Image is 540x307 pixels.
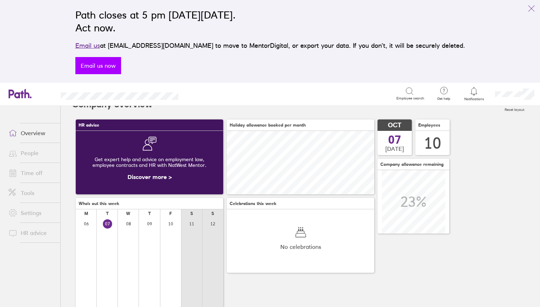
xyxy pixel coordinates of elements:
[75,9,465,34] h2: Path closes at 5 pm [DATE][DATE]. Act now.
[126,211,130,216] div: W
[380,162,444,167] span: Company allowance remaining
[3,226,60,240] a: HR advice
[3,146,60,160] a: People
[230,201,276,206] span: Celebrations this week
[418,123,440,128] span: Employees
[3,126,60,140] a: Overview
[500,106,529,112] label: Reset layout
[127,173,172,180] a: Discover more >
[280,244,321,250] span: No celebrations
[75,41,465,51] p: at [EMAIL_ADDRESS][DOMAIN_NAME] to move to MentorDigital, or export your data. If you don’t, it w...
[81,151,217,174] div: Get expert help and advice on employment law, employee contracts and HR with NatWest Mentor.
[388,134,401,145] span: 07
[385,145,404,152] span: [DATE]
[84,211,88,216] div: M
[106,211,109,216] div: T
[3,206,60,220] a: Settings
[424,134,441,152] div: 10
[3,166,60,180] a: Time off
[75,57,121,74] a: Email us now
[79,123,99,128] span: HR advice
[190,211,193,216] div: S
[230,123,306,128] span: Holiday allowance booked per month
[148,211,151,216] div: T
[462,97,486,101] span: Notifications
[197,90,216,97] div: Search
[388,122,401,129] span: OCT
[3,186,60,200] a: Tools
[211,211,214,216] div: S
[396,96,424,101] span: Employee search
[462,86,486,101] a: Notifications
[79,201,119,206] span: Who's out this week
[75,42,100,49] a: Email us
[169,211,172,216] div: F
[432,97,455,101] span: Get help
